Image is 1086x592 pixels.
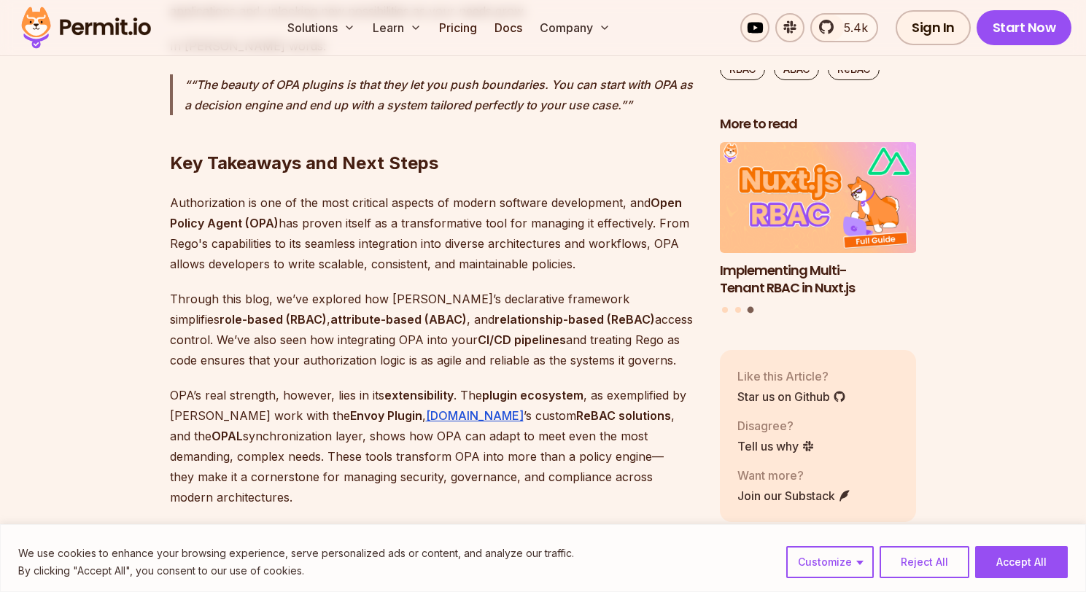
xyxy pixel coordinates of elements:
a: Docs [489,13,528,42]
strong: ReBAC solutions [576,408,671,423]
strong: relationship-based (ReBAC) [494,312,655,327]
a: [DOMAIN_NAME] [426,408,524,423]
button: Customize [786,546,874,578]
button: Solutions [282,13,361,42]
strong: OPAL [212,429,243,443]
strong: attribute-based (ABAC) [330,312,467,327]
p: Authorization is one of the most critical aspects of modern software development, and has proven ... [170,192,697,274]
a: Join our Substack [737,487,851,505]
a: Pricing [433,13,483,42]
span: 5.4k [835,19,868,36]
a: Star us on Github [737,388,846,405]
p: Disagree? [737,417,815,435]
strong: plugin ecosystem [482,388,583,402]
a: Sign In [896,10,971,45]
p: Want more? [737,467,851,484]
a: 5.4k [810,13,878,42]
a: Start Now [977,10,1072,45]
img: Permit logo [15,3,158,52]
strong: extensibility [384,388,454,402]
strong: CI/CD pipelines [478,332,566,347]
h2: More to read [720,115,917,133]
button: Go to slide 1 [722,307,728,313]
button: Go to slide 2 [735,307,741,313]
button: Learn [367,13,427,42]
img: Implementing Multi-Tenant RBAC in Nuxt.js [720,142,917,253]
div: Posts [720,142,917,315]
button: Company [534,13,616,42]
p: “The beauty of OPA plugins is that they let you push boundaries. You can start with OPA as a deci... [185,74,697,115]
a: Tell us why [737,437,815,455]
li: 3 of 3 [720,142,917,297]
p: OPA’s real strength, however, lies in its . The , as exemplified by [PERSON_NAME] work with the ,... [170,385,697,507]
strong: Envoy Plugin [350,408,422,423]
strong: role-based (RBAC) [220,312,327,327]
p: By clicking "Accept All", you consent to our use of cookies. [18,562,574,580]
button: Accept All [975,546,1068,578]
button: Go to slide 3 [748,306,754,313]
h2: Key Takeaways and Next Steps [170,93,697,175]
p: We use cookies to enhance your browsing experience, serve personalized ads or content, and analyz... [18,545,574,562]
p: Like this Article? [737,367,846,385]
p: Through this blog, we’ve explored how [PERSON_NAME]’s declarative framework simplifies , , and ac... [170,289,697,370]
button: Reject All [880,546,969,578]
h3: Implementing Multi-Tenant RBAC in Nuxt.js [720,261,917,297]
